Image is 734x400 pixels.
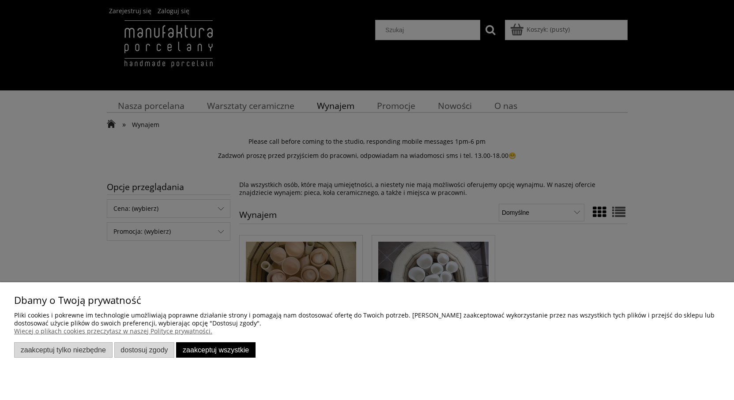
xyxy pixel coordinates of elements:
[14,342,113,358] button: Zaakceptuj tylko niezbędne
[176,342,256,358] button: Zaakceptuj wszystkie
[14,311,720,327] p: Pliki cookies i pokrewne im technologie umożliwiają poprawne działanie strony i pomagają nam dost...
[14,327,212,335] a: Więcej o plikach cookies przeczytasz w naszej Polityce prywatności.
[14,296,720,304] p: Dbamy o Twoją prywatność
[114,342,175,358] button: Dostosuj zgody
